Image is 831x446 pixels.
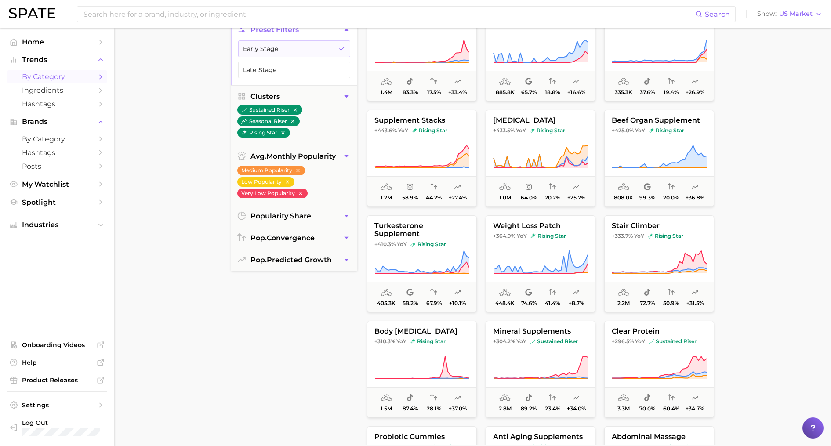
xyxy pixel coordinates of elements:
[22,38,92,46] span: Home
[7,356,107,369] a: Help
[22,135,92,143] span: by Category
[22,221,92,229] span: Industries
[9,8,55,18] img: SPATE
[237,166,305,175] button: Medium Popularity
[237,128,290,138] button: rising star
[237,116,300,126] button: seasonal riser
[241,107,247,112] img: sustained riser
[7,146,107,160] a: Hashtags
[241,167,292,174] font: Medium Popularity
[22,376,92,384] span: Product Releases
[755,8,824,20] button: ShowUS Market
[231,249,357,271] button: pop.predicted growth
[249,129,277,136] font: rising star
[249,118,287,125] font: seasonal riser
[7,160,107,173] a: Posts
[241,130,247,135] img: rising star
[249,106,290,113] font: sustained riser
[7,416,107,439] a: Log out. Currently logged in with e-mail unhokang@lghnh.com.
[231,205,357,227] button: popularity share
[7,338,107,352] a: Onboarding Videos
[231,145,357,167] button: avg.monthly popularity
[757,11,777,16] span: Show
[22,162,92,170] span: Posts
[250,256,332,264] span: predicted growth
[231,86,357,107] button: Clusters
[22,198,92,207] span: Spotlight
[83,7,695,22] input: Search here for a brand, industry, or ingredient
[241,190,295,197] font: Very Low Popularity
[250,212,311,220] span: popularity share
[705,10,730,18] span: Search
[7,399,107,412] a: Settings
[237,105,302,115] button: sustained riser
[22,419,100,427] span: Log Out
[22,341,92,349] span: Onboarding Videos
[250,152,266,160] abbr: average
[7,97,107,111] a: Hashtags
[7,178,107,191] a: My Watchlist
[243,66,277,73] font: Late Stage
[22,56,92,64] span: Trends
[22,180,92,189] span: My Watchlist
[7,35,107,49] a: Home
[231,19,357,40] button: Preset Filters
[241,119,247,124] img: seasonal riser
[7,115,107,128] button: Brands
[7,53,107,66] button: Trends
[250,256,267,264] abbr: popularity index
[231,227,357,249] button: pop.convergence
[22,149,92,157] span: Hashtags
[237,189,308,198] button: Very Low Popularity
[22,73,92,81] span: by Category
[250,234,315,242] span: convergence
[250,25,299,34] span: Preset Filters
[250,234,267,242] abbr: popularity index
[22,100,92,108] span: Hashtags
[250,92,280,101] span: Clusters
[7,83,107,97] a: Ingredients
[243,45,279,52] font: Early Stage
[22,86,92,94] span: Ingredients
[237,177,294,187] button: Low Popularity
[7,196,107,209] a: Spotlight
[7,373,107,387] a: Product Releases
[250,152,336,160] span: monthly popularity
[241,178,282,185] font: Low Popularity
[7,132,107,146] a: by Category
[22,118,92,126] span: Brands
[7,218,107,232] button: Industries
[22,401,92,409] span: Settings
[779,11,813,16] span: US Market
[22,359,92,366] span: Help
[7,70,107,83] a: by Category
